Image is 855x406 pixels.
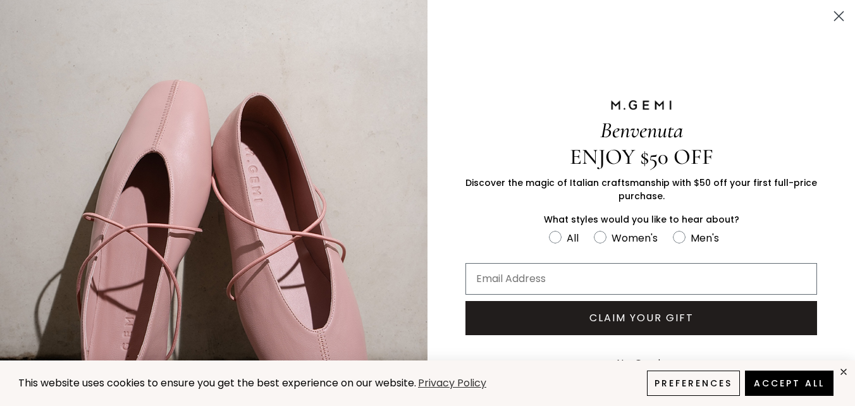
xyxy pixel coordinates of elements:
[600,117,683,144] span: Benvenuta
[465,301,817,335] button: CLAIM YOUR GIFT
[839,367,849,377] div: close
[544,213,739,226] span: What styles would you like to hear about?
[465,263,817,295] input: Email Address
[691,230,719,246] div: Men's
[828,5,850,27] button: Close dialog
[610,348,673,379] button: No, Grazie
[745,371,833,396] button: Accept All
[416,376,488,391] a: Privacy Policy (opens in a new tab)
[567,230,579,246] div: All
[612,230,658,246] div: Women's
[610,99,673,111] img: M.GEMI
[18,376,416,390] span: This website uses cookies to ensure you get the best experience on our website.
[465,176,817,202] span: Discover the magic of Italian craftsmanship with $50 off your first full-price purchase.
[647,371,740,396] button: Preferences
[570,144,713,170] span: ENJOY $50 OFF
